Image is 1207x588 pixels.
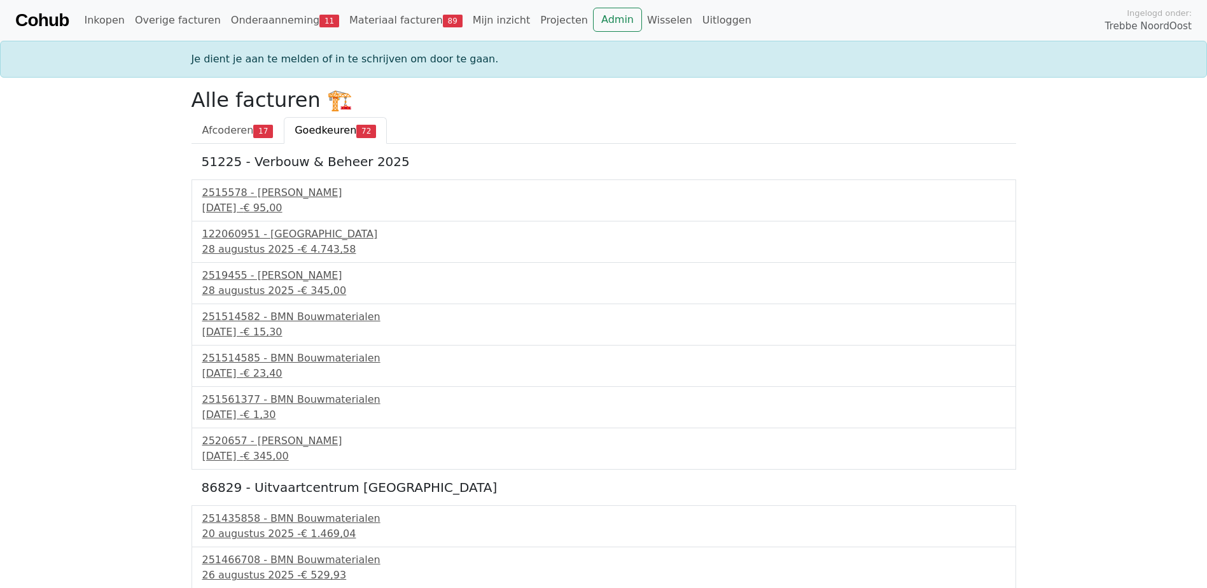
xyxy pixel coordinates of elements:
div: 251514585 - BMN Bouwmaterialen [202,351,1005,366]
div: [DATE] - [202,449,1005,464]
span: € 15,30 [243,326,282,338]
a: Materiaal facturen89 [344,8,468,33]
a: 251561377 - BMN Bouwmaterialen[DATE] -€ 1,30 [202,392,1005,423]
div: 28 augustus 2025 - [202,242,1005,257]
span: 72 [356,125,376,137]
span: € 529,93 [301,569,346,581]
div: [DATE] - [202,200,1005,216]
span: 11 [319,15,339,27]
span: € 345,00 [301,284,346,297]
div: [DATE] - [202,325,1005,340]
div: 251514582 - BMN Bouwmaterialen [202,309,1005,325]
span: Trebbe NoordOost [1105,19,1192,34]
h2: Alle facturen 🏗️ [192,88,1016,112]
span: € 1,30 [243,409,276,421]
span: € 95,00 [243,202,282,214]
a: 251514582 - BMN Bouwmaterialen[DATE] -€ 15,30 [202,309,1005,340]
span: Ingelogd onder: [1127,7,1192,19]
span: € 1.469,04 [301,528,356,540]
span: € 23,40 [243,367,282,379]
a: 251435858 - BMN Bouwmaterialen20 augustus 2025 -€ 1.469,04 [202,511,1005,542]
div: 2519455 - [PERSON_NAME] [202,268,1005,283]
h5: 51225 - Verbouw & Beheer 2025 [202,154,1006,169]
div: 20 augustus 2025 - [202,526,1005,542]
div: 251466708 - BMN Bouwmaterialen [202,552,1005,568]
h5: 86829 - Uitvaartcentrum [GEOGRAPHIC_DATA] [202,480,1006,495]
a: 122060951 - [GEOGRAPHIC_DATA]28 augustus 2025 -€ 4.743,58 [202,227,1005,257]
a: Admin [593,8,642,32]
a: Inkopen [79,8,129,33]
span: 89 [443,15,463,27]
a: Wisselen [642,8,697,33]
a: 251466708 - BMN Bouwmaterialen26 augustus 2025 -€ 529,93 [202,552,1005,583]
span: Afcoderen [202,124,254,136]
a: Mijn inzicht [468,8,536,33]
div: [DATE] - [202,407,1005,423]
div: Je dient je aan te melden of in te schrijven om door te gaan. [184,52,1024,67]
div: 251561377 - BMN Bouwmaterialen [202,392,1005,407]
a: Cohub [15,5,69,36]
a: 2515578 - [PERSON_NAME][DATE] -€ 95,00 [202,185,1005,216]
a: Goedkeuren72 [284,117,387,144]
span: Goedkeuren [295,124,356,136]
div: [DATE] - [202,366,1005,381]
div: 28 augustus 2025 - [202,283,1005,298]
a: 2520657 - [PERSON_NAME][DATE] -€ 345,00 [202,433,1005,464]
a: Uitloggen [697,8,757,33]
a: Afcoderen17 [192,117,284,144]
span: 17 [253,125,273,137]
div: 122060951 - [GEOGRAPHIC_DATA] [202,227,1005,242]
a: Projecten [535,8,593,33]
div: 26 augustus 2025 - [202,568,1005,583]
div: 2520657 - [PERSON_NAME] [202,433,1005,449]
span: € 345,00 [243,450,288,462]
a: Overige facturen [130,8,226,33]
a: 251514585 - BMN Bouwmaterialen[DATE] -€ 23,40 [202,351,1005,381]
a: 2519455 - [PERSON_NAME]28 augustus 2025 -€ 345,00 [202,268,1005,298]
span: € 4.743,58 [301,243,356,255]
div: 2515578 - [PERSON_NAME] [202,185,1005,200]
a: Onderaanneming11 [226,8,344,33]
div: 251435858 - BMN Bouwmaterialen [202,511,1005,526]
